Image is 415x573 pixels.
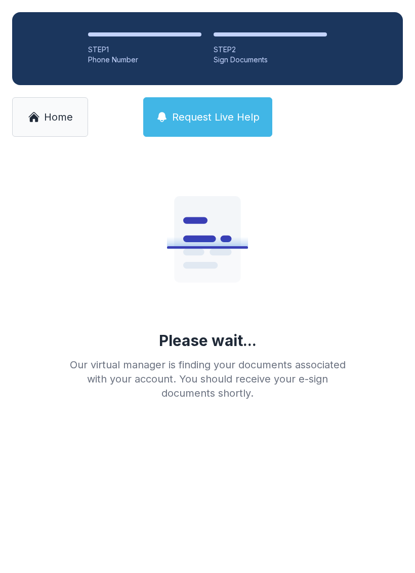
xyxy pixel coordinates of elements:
div: STEP 2 [214,45,327,55]
span: Request Live Help [172,110,260,124]
div: Sign Documents [214,55,327,65]
span: Home [44,110,73,124]
div: Please wait... [159,331,257,350]
div: STEP 1 [88,45,201,55]
div: Our virtual manager is finding your documents associated with your account. You should receive yo... [62,358,353,400]
div: Phone Number [88,55,201,65]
